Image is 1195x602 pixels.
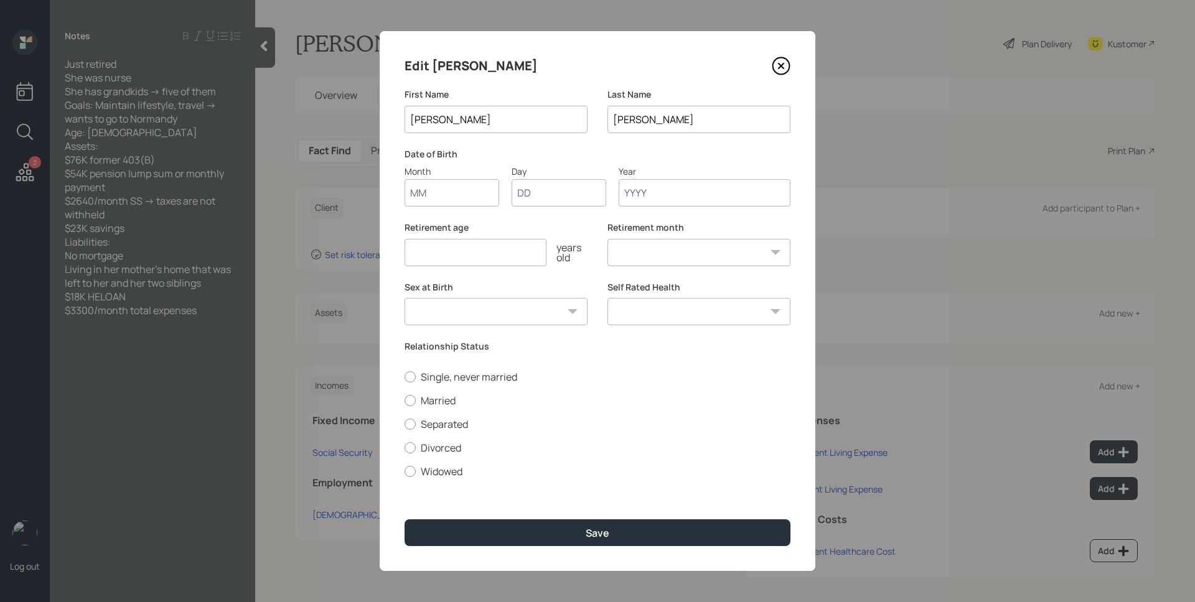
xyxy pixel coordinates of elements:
[405,281,588,294] label: Sex at Birth
[405,88,588,101] label: First Name
[619,179,790,206] input: Year
[586,526,609,540] div: Save
[405,465,790,478] label: Widowed
[405,441,790,455] label: Divorced
[405,56,538,76] h4: Edit [PERSON_NAME]
[405,221,588,234] label: Retirement age
[405,370,790,384] label: Single, never married
[405,179,499,206] input: Month
[607,221,790,234] label: Retirement month
[607,281,790,294] label: Self Rated Health
[405,394,790,407] label: Married
[405,340,790,353] label: Relationship Status
[405,417,790,431] label: Separated
[512,179,606,206] input: Day
[619,165,790,178] div: Year
[546,243,588,262] div: years old
[405,165,499,178] div: Month
[405,519,790,546] button: Save
[405,148,790,160] label: Date of Birth
[512,165,606,178] div: Day
[607,88,790,101] label: Last Name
